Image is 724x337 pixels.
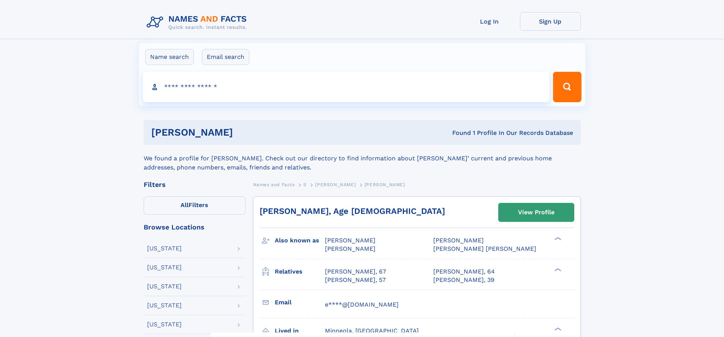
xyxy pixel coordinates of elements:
[260,206,445,216] a: [PERSON_NAME], Age [DEMOGRAPHIC_DATA]
[144,196,246,215] label: Filters
[275,296,325,309] h3: Email
[147,302,182,309] div: [US_STATE]
[433,245,536,252] span: [PERSON_NAME] [PERSON_NAME]
[553,236,562,241] div: ❯
[147,264,182,271] div: [US_STATE]
[151,128,343,137] h1: [PERSON_NAME]
[325,276,386,284] a: [PERSON_NAME], 57
[144,12,253,33] img: Logo Names and Facts
[459,12,520,31] a: Log In
[499,203,574,222] a: View Profile
[518,204,554,221] div: View Profile
[553,72,581,102] button: Search Button
[147,245,182,252] div: [US_STATE]
[364,182,405,187] span: [PERSON_NAME]
[433,276,494,284] a: [PERSON_NAME], 39
[145,49,194,65] label: Name search
[325,237,375,244] span: [PERSON_NAME]
[181,201,189,209] span: All
[144,145,581,172] div: We found a profile for [PERSON_NAME]. Check out our directory to find information about [PERSON_N...
[342,129,573,137] div: Found 1 Profile In Our Records Database
[553,326,562,331] div: ❯
[303,182,307,187] span: S
[147,321,182,328] div: [US_STATE]
[144,181,246,188] div: Filters
[433,237,484,244] span: [PERSON_NAME]
[520,12,581,31] a: Sign Up
[303,180,307,189] a: S
[433,267,495,276] a: [PERSON_NAME], 64
[143,72,550,102] input: search input
[253,180,295,189] a: Names and Facts
[325,267,386,276] a: [PERSON_NAME], 67
[315,180,356,189] a: [PERSON_NAME]
[147,283,182,290] div: [US_STATE]
[144,224,246,231] div: Browse Locations
[553,267,562,272] div: ❯
[315,182,356,187] span: [PERSON_NAME]
[275,234,325,247] h3: Also known as
[275,265,325,278] h3: Relatives
[325,327,419,334] span: Minneola, [GEOGRAPHIC_DATA]
[202,49,249,65] label: Email search
[325,245,375,252] span: [PERSON_NAME]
